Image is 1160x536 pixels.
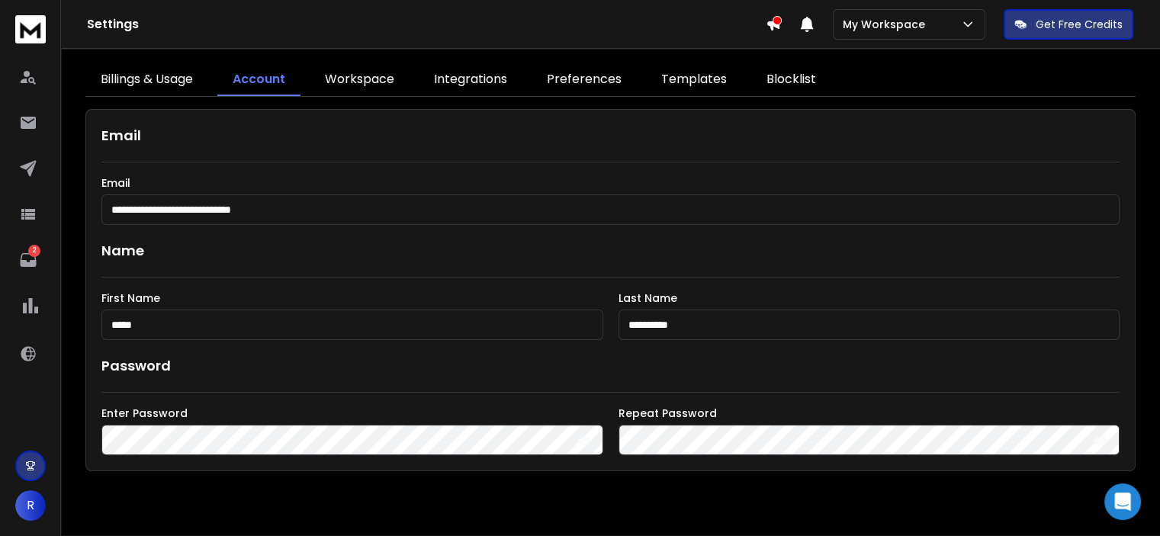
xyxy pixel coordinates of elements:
label: Email [101,178,1120,188]
label: Last Name [619,293,1120,303]
h1: Name [101,240,1120,262]
h1: Settings [87,15,766,34]
a: Preferences [532,64,637,96]
h1: Email [101,125,1120,146]
div: Open Intercom Messenger [1104,483,1141,520]
label: Repeat Password [619,408,1120,419]
p: Get Free Credits [1036,17,1123,32]
a: Templates [646,64,742,96]
p: My Workspace [843,17,931,32]
a: Account [217,64,300,96]
a: Billings & Usage [85,64,208,96]
label: Enter Password [101,408,603,419]
img: logo [15,15,46,43]
p: 2 [28,245,40,257]
a: Workspace [310,64,410,96]
button: R [15,490,46,521]
a: 2 [13,245,43,275]
a: Integrations [419,64,522,96]
label: First Name [101,293,603,303]
h1: Password [101,355,171,377]
button: Get Free Credits [1004,9,1133,40]
a: Blocklist [751,64,831,96]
